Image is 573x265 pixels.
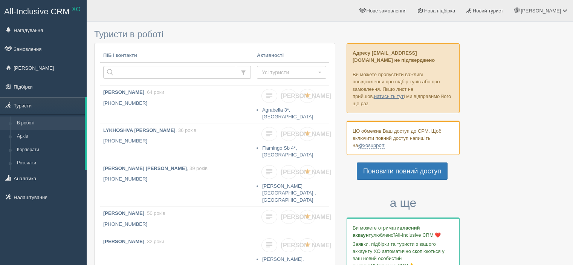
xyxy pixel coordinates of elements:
[144,89,164,95] span: , 64 роки
[281,238,296,252] a: [PERSON_NAME]
[262,69,316,76] span: Усі туристи
[103,221,251,228] p: [PHONE_NUMBER]
[254,49,329,63] th: Активності
[176,127,196,133] span: , 36 років
[187,165,208,171] span: , 39 років
[14,156,85,170] a: Розсилки
[14,143,85,157] a: Корпорати
[473,8,503,14] span: Новий турист
[281,210,296,224] a: [PERSON_NAME]
[281,165,296,179] a: [PERSON_NAME]
[103,138,251,145] p: [PHONE_NUMBER]
[100,124,254,158] a: LYKHOSHVA [PERSON_NAME], 36 років [PHONE_NUMBER]
[347,196,460,210] h3: а ще
[281,93,332,99] span: [PERSON_NAME]
[94,29,163,39] span: Туристи в роботі
[103,239,144,244] b: [PERSON_NAME]
[521,8,561,14] span: [PERSON_NAME]
[358,142,384,149] a: @xosupport
[281,127,296,141] a: [PERSON_NAME]
[395,232,441,238] span: All-Inclusive CRM ❤️
[103,176,251,183] p: [PHONE_NUMBER]
[262,183,316,203] a: [PERSON_NAME][GEOGRAPHIC_DATA] , [GEOGRAPHIC_DATA]
[262,145,313,158] a: Flamingo Sb 4*, [GEOGRAPHIC_DATA]
[353,50,435,63] b: Адресу [EMAIL_ADDRESS][DOMAIN_NAME] не підтверджено
[144,210,165,216] span: , 50 років
[14,116,85,130] a: В роботі
[103,66,236,79] input: Пошук за ПІБ, паспортом або контактами
[103,100,251,107] p: [PHONE_NUMBER]
[100,207,254,235] a: [PERSON_NAME], 50 років [PHONE_NUMBER]
[347,43,460,113] p: Ви можете пропустити важливі повідомлення про підбір турів або про замовлення. Якщо лист не прийш...
[262,256,304,262] a: [PERSON_NAME],
[103,127,176,133] b: LYKHOSHVA [PERSON_NAME]
[281,214,332,220] span: [PERSON_NAME]
[281,242,332,248] span: [PERSON_NAME]
[100,162,254,196] a: [PERSON_NAME] [PERSON_NAME], 39 років [PHONE_NUMBER]
[72,6,81,12] sup: XO
[357,162,448,180] a: Поновити повний доступ
[4,7,70,16] span: All-Inclusive CRM
[144,239,164,244] span: , 32 роки
[103,210,144,216] b: [PERSON_NAME]
[353,224,454,239] p: Ви можете отримати улюбленої
[14,130,85,143] a: Архів
[262,107,313,120] a: Agrabella 3*, [GEOGRAPHIC_DATA]
[0,0,86,21] a: All-Inclusive CRM XO
[103,165,187,171] b: [PERSON_NAME] [PERSON_NAME]
[281,169,332,175] span: [PERSON_NAME]
[281,89,296,103] a: [PERSON_NAME]
[257,66,326,79] button: Усі туристи
[100,86,254,120] a: [PERSON_NAME], 64 роки [PHONE_NUMBER]
[374,93,404,99] a: натисніть тут
[100,49,254,63] th: ПІБ і контакти
[367,8,406,14] span: Нове замовлення
[103,89,144,95] b: [PERSON_NAME]
[281,131,332,137] span: [PERSON_NAME]
[353,225,420,238] b: власний аккаунт
[424,8,455,14] span: Нова підбірка
[347,121,460,155] div: ЦО обмежив Ваш доступ до СРМ. Щоб включити повний доступ напишіть на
